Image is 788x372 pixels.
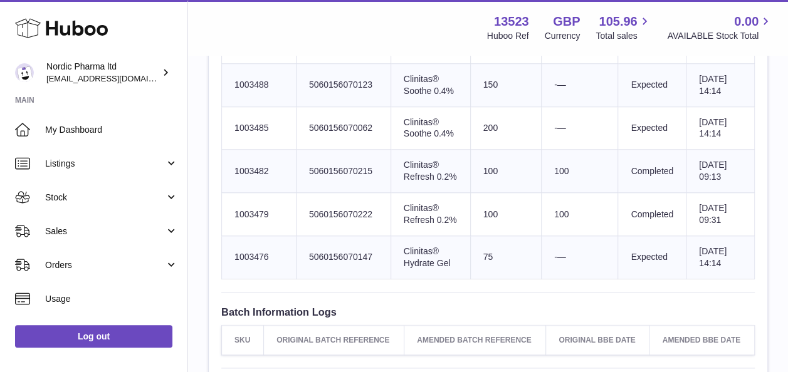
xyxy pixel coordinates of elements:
[686,150,755,193] td: [DATE] 09:13
[222,106,297,150] td: 1003485
[546,325,649,354] th: Original BBE Date
[541,150,617,193] td: 100
[391,63,470,106] td: Clinitas® Soothe 0.4%
[596,30,651,42] span: Total sales
[667,13,773,42] a: 0.00 AVAILABLE Stock Total
[618,63,686,106] td: Expected
[541,106,617,150] td: -—
[46,61,159,85] div: Nordic Pharma ltd
[46,73,184,83] span: [EMAIL_ADDRESS][DOMAIN_NAME]
[686,235,755,279] td: [DATE] 14:14
[222,63,297,106] td: 1003488
[45,192,165,204] span: Stock
[15,63,34,82] img: internalAdmin-13523@internal.huboo.com
[618,150,686,193] td: Completed
[618,106,686,150] td: Expected
[45,259,165,271] span: Orders
[296,193,391,236] td: 5060156070222
[391,235,470,279] td: Clinitas® Hydrate Gel
[596,13,651,42] a: 105.96 Total sales
[222,235,297,279] td: 1003476
[686,193,755,236] td: [DATE] 09:31
[391,150,470,193] td: Clinitas® Refresh 0.2%
[45,158,165,170] span: Listings
[470,193,541,236] td: 100
[470,150,541,193] td: 100
[15,325,172,348] a: Log out
[734,13,759,30] span: 0.00
[222,325,264,354] th: SKU
[264,325,404,354] th: Original Batch Reference
[45,293,178,305] span: Usage
[296,150,391,193] td: 5060156070215
[222,150,297,193] td: 1003482
[599,13,637,30] span: 105.96
[649,325,755,354] th: Amended BBE Date
[296,106,391,150] td: 5060156070062
[686,63,755,106] td: [DATE] 14:14
[391,193,470,236] td: Clinitas® Refresh 0.2%
[541,63,617,106] td: -—
[618,235,686,279] td: Expected
[686,106,755,150] td: [DATE] 14:14
[667,30,773,42] span: AVAILABLE Stock Total
[222,193,297,236] td: 1003479
[541,193,617,236] td: 100
[541,235,617,279] td: -—
[487,30,529,42] div: Huboo Ref
[221,305,755,319] h3: Batch Information Logs
[470,63,541,106] td: 150
[296,235,391,279] td: 5060156070147
[618,193,686,236] td: Completed
[470,106,541,150] td: 200
[45,124,178,136] span: My Dashboard
[470,235,541,279] td: 75
[553,13,580,30] strong: GBP
[494,13,529,30] strong: 13523
[45,225,165,237] span: Sales
[391,106,470,150] td: Clinitas® Soothe 0.4%
[296,63,391,106] td: 5060156070123
[404,325,546,354] th: Amended Batch Reference
[545,30,580,42] div: Currency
